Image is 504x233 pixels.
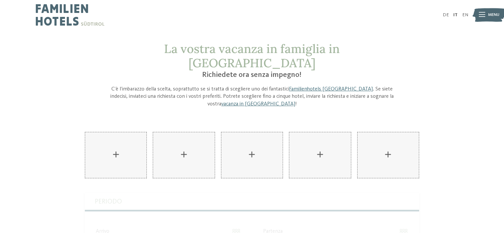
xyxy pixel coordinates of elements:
span: La vostra vacanza in famiglia in [GEOGRAPHIC_DATA] [164,41,340,71]
p: C’è l’imbarazzo della scelta, soprattutto se si tratta di scegliere uno dei fantastici . Se siete... [110,86,394,108]
a: vacanza in [GEOGRAPHIC_DATA] [221,101,295,107]
a: EN [462,13,468,17]
span: Richiedete ora senza impegno! [202,71,302,79]
a: Familienhotels [GEOGRAPHIC_DATA] [289,87,373,92]
span: Menu [488,12,499,18]
a: IT [453,13,458,17]
a: DE [443,13,449,17]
